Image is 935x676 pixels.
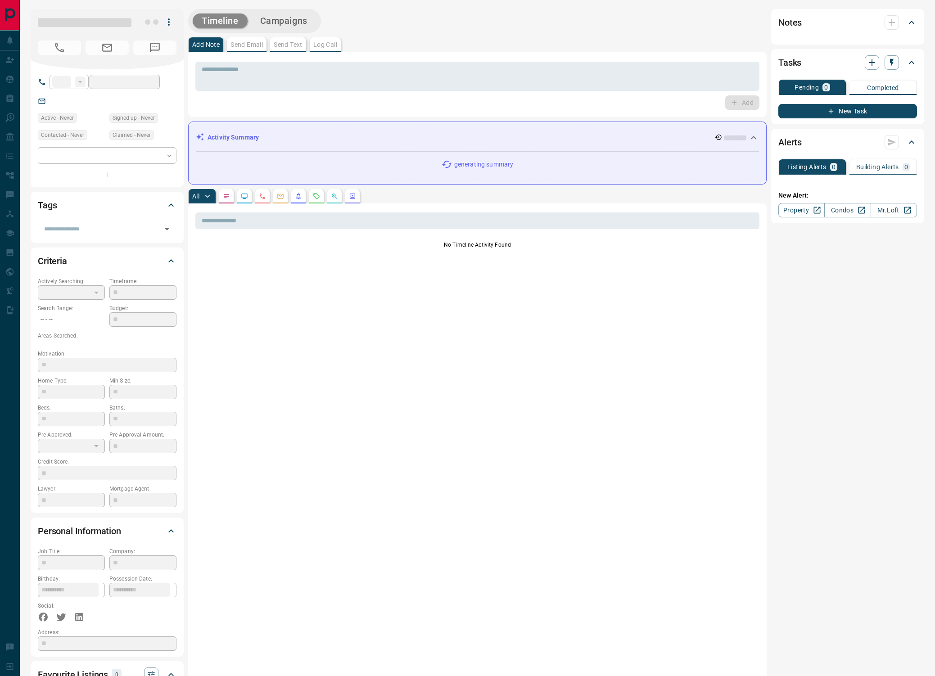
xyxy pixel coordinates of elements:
p: generating summary [454,160,513,169]
h2: Tags [38,198,57,212]
h2: Personal Information [38,524,121,538]
p: Pre-Approval Amount: [109,431,176,439]
p: Mortgage Agent: [109,485,176,493]
p: Address: [38,628,176,636]
p: -- - -- [38,312,105,327]
p: Pending [795,84,819,90]
p: Actively Searching: [38,277,105,285]
p: Home Type: [38,377,105,385]
p: No Timeline Activity Found [195,241,759,249]
a: Mr.Loft [871,203,917,217]
div: Criteria [38,250,176,272]
svg: Emails [277,193,284,200]
p: Birthday: [38,575,105,583]
p: 0 [832,164,836,170]
span: Signed up - Never [113,113,155,122]
div: Personal Information [38,520,176,542]
p: Possession Date: [109,575,176,583]
div: Tags [38,194,176,216]
p: All [192,193,199,199]
p: Activity Summary [208,133,259,142]
h2: Criteria [38,254,67,268]
a: Property [778,203,825,217]
p: 0 [904,164,908,170]
svg: Requests [313,193,320,200]
p: 0 [824,84,828,90]
div: Activity Summary [196,129,759,146]
svg: Listing Alerts [295,193,302,200]
p: Areas Searched: [38,332,176,340]
span: Contacted - Never [41,131,84,140]
p: Completed [867,85,899,91]
p: Lawyer: [38,485,105,493]
div: Tasks [778,52,917,73]
h2: Alerts [778,135,802,149]
p: Job Title: [38,547,105,555]
button: New Task [778,104,917,118]
p: Budget: [109,304,176,312]
p: Listing Alerts [787,164,827,170]
div: Alerts [778,131,917,153]
svg: Agent Actions [349,193,356,200]
p: Credit Score: [38,458,176,466]
p: Beds: [38,404,105,412]
p: Company: [109,547,176,555]
p: Min Size: [109,377,176,385]
svg: Lead Browsing Activity [241,193,248,200]
p: Timeframe: [109,277,176,285]
p: Search Range: [38,304,105,312]
p: Pre-Approved: [38,431,105,439]
a: Condos [824,203,871,217]
span: No Email [86,41,129,55]
p: Motivation: [38,350,176,358]
button: Timeline [193,14,248,28]
h2: Tasks [778,55,801,70]
p: New Alert: [778,191,917,200]
span: Claimed - Never [113,131,151,140]
h2: Notes [778,15,802,30]
span: No Number [133,41,176,55]
div: Notes [778,12,917,33]
span: Active - Never [41,113,74,122]
a: -- [52,97,56,104]
span: No Number [38,41,81,55]
p: Baths: [109,404,176,412]
p: Add Note [192,41,220,48]
p: Social: [38,602,105,610]
svg: Opportunities [331,193,338,200]
button: Campaigns [251,14,316,28]
svg: Notes [223,193,230,200]
p: Building Alerts [856,164,899,170]
button: Open [161,223,173,235]
svg: Calls [259,193,266,200]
